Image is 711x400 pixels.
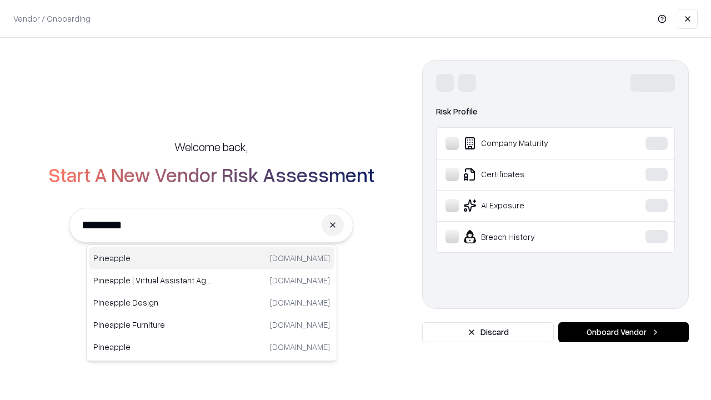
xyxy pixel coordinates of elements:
[270,274,330,286] p: [DOMAIN_NAME]
[93,341,212,353] p: Pineapple
[422,322,554,342] button: Discard
[174,139,248,154] h5: Welcome back,
[93,319,212,331] p: Pineapple Furniture
[445,137,612,150] div: Company Maturity
[93,252,212,264] p: Pineapple
[436,105,675,118] div: Risk Profile
[445,199,612,212] div: AI Exposure
[270,319,330,331] p: [DOMAIN_NAME]
[270,341,330,353] p: [DOMAIN_NAME]
[558,322,689,342] button: Onboard Vendor
[93,297,212,308] p: Pineapple Design
[86,244,337,361] div: Suggestions
[270,297,330,308] p: [DOMAIN_NAME]
[445,168,612,181] div: Certificates
[270,252,330,264] p: [DOMAIN_NAME]
[93,274,212,286] p: Pineapple | Virtual Assistant Agency
[445,230,612,243] div: Breach History
[13,13,91,24] p: Vendor / Onboarding
[48,163,374,186] h2: Start A New Vendor Risk Assessment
